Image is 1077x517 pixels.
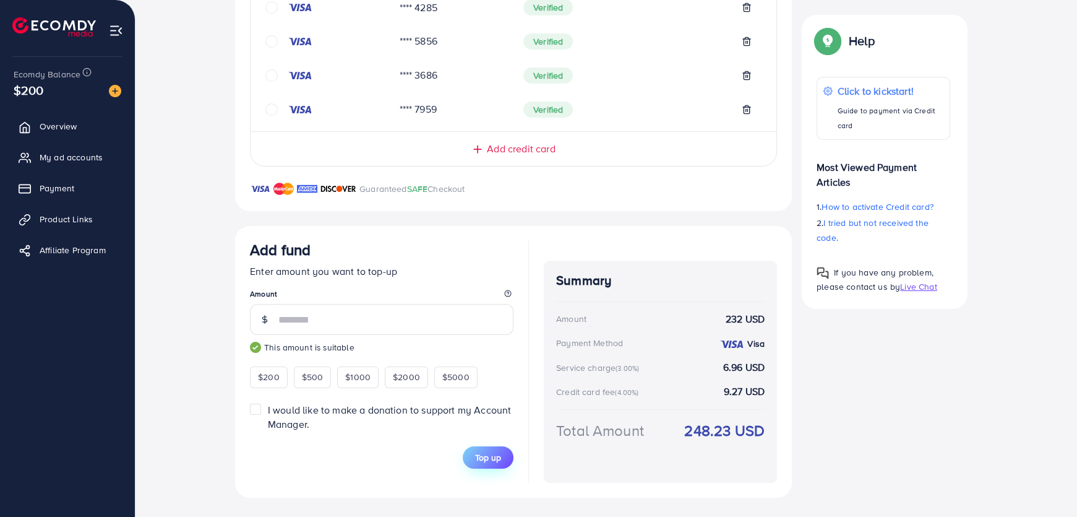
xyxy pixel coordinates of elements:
img: logo [12,17,96,37]
p: Most Viewed Payment Articles [817,150,950,189]
p: Help [849,33,875,48]
img: brand [297,181,317,196]
small: (4.00%) [615,388,638,398]
legend: Amount [250,289,513,304]
img: menu [109,24,123,38]
svg: circle [265,1,278,14]
a: Overview [9,114,126,139]
h3: Add fund [250,241,311,259]
span: I would like to make a donation to support my Account Manager. [268,403,511,431]
strong: 6.96 USD [723,360,765,375]
p: 2. [817,215,950,245]
a: My ad accounts [9,145,126,170]
span: Product Links [40,213,93,225]
p: Guaranteed Checkout [359,181,465,196]
small: This amount is suitable [250,341,513,354]
img: credit [288,71,312,80]
span: SAFE [407,183,428,195]
span: $2000 [393,371,420,383]
div: Total Amount [556,420,644,441]
span: Payment [40,182,74,194]
span: $200 [258,371,280,383]
strong: 248.23 USD [684,420,765,441]
p: Click to kickstart! [838,84,943,98]
a: Affiliate Program [9,238,126,263]
svg: circle [265,103,278,116]
span: How to activate Credit card? [822,201,933,213]
small: (3.00%) [616,363,639,373]
img: credit [288,105,312,115]
span: Add credit card [487,142,555,156]
span: My ad accounts [40,151,103,163]
span: $5000 [442,371,470,383]
p: Enter amount you want to top-up [250,264,513,279]
span: $500 [302,371,324,383]
img: guide [250,342,261,353]
img: image [109,85,121,97]
img: brand [273,181,294,196]
span: $1000 [345,371,371,383]
div: Service charge [556,362,643,374]
p: Guide to payment via Credit card [838,103,943,133]
span: $200 [12,77,46,103]
h4: Summary [556,273,765,289]
span: Ecomdy Balance [14,68,80,80]
span: Overview [40,120,77,133]
img: brand [320,181,356,196]
div: Amount [556,313,586,325]
span: If you have any problem, please contact us by [817,266,933,293]
div: Payment Method [556,337,623,349]
img: credit [719,339,744,349]
img: brand [250,181,270,196]
span: Verified [523,67,573,84]
strong: 9.27 USD [724,384,765,399]
span: Top up [475,451,501,464]
img: credit [288,37,312,46]
svg: circle [265,69,278,82]
span: Affiliate Program [40,244,106,256]
button: Top up [463,446,513,469]
img: Popup guide [817,267,829,279]
p: 1. [817,199,950,214]
span: Verified [523,102,573,118]
a: Payment [9,176,126,201]
iframe: Chat [1024,461,1068,508]
a: Product Links [9,207,126,232]
img: Popup guide [817,30,839,52]
strong: Visa [747,337,765,350]
span: Live Chat [900,280,937,293]
svg: circle [265,35,278,48]
img: credit [288,2,312,12]
span: I tried but not received the code. [817,217,929,244]
strong: 232 USD [726,312,765,326]
span: Verified [523,33,573,50]
div: Credit card fee [556,386,643,398]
